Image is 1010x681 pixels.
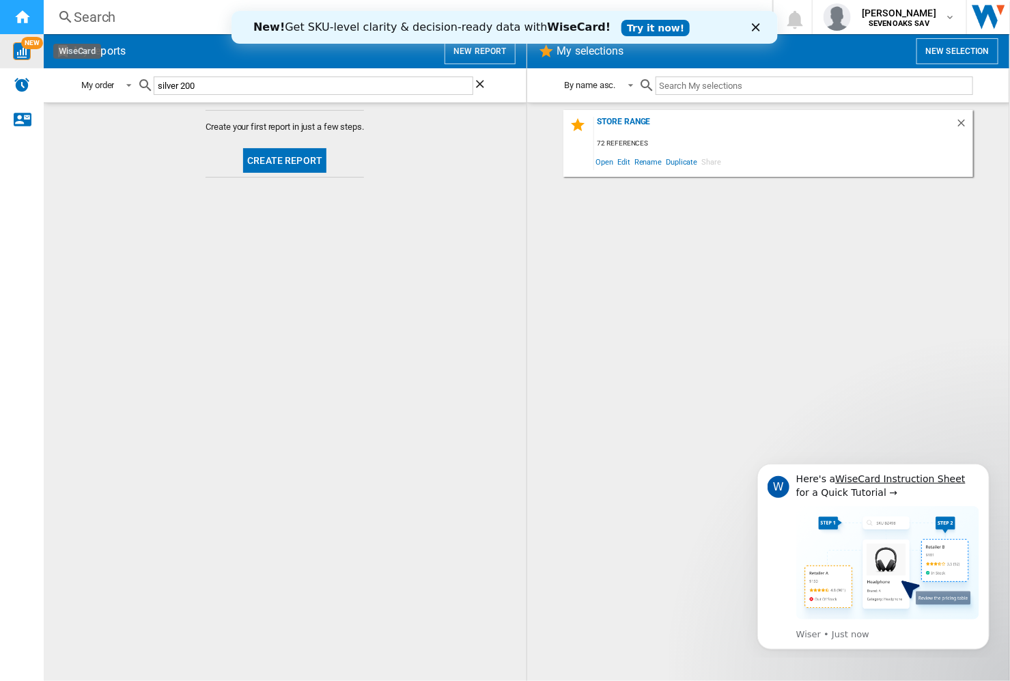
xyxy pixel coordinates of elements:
input: Search My reports [154,77,473,95]
img: alerts-logo.svg [14,77,30,93]
span: Create your first report in just a few steps. [206,121,364,133]
span: NEW [21,37,43,49]
button: New report [445,38,515,64]
iframe: Intercom live chat banner [232,11,778,44]
b: SEVENOAKS SAV [869,19,929,28]
div: Close [520,12,534,20]
img: wise-card.svg [13,42,31,60]
h2: My reports [71,38,128,64]
span: Rename [632,152,664,171]
div: My order [81,80,114,90]
div: Search [74,8,737,27]
h2: My selections [555,38,627,64]
button: New selection [916,38,998,64]
span: Edit [615,152,632,171]
div: Store range [594,117,955,135]
span: Open [594,152,616,171]
input: Search My selections [656,77,973,95]
div: Delete [955,117,973,135]
span: Share [699,152,723,171]
div: 72 references [594,135,973,152]
iframe: Intercom notifications message [737,451,1010,658]
span: [PERSON_NAME] [862,6,936,20]
ng-md-icon: Clear search [473,77,490,94]
span: Duplicate [664,152,699,171]
img: profile.jpg [824,3,851,31]
button: Create report [243,148,326,173]
div: By name asc. [565,80,616,90]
